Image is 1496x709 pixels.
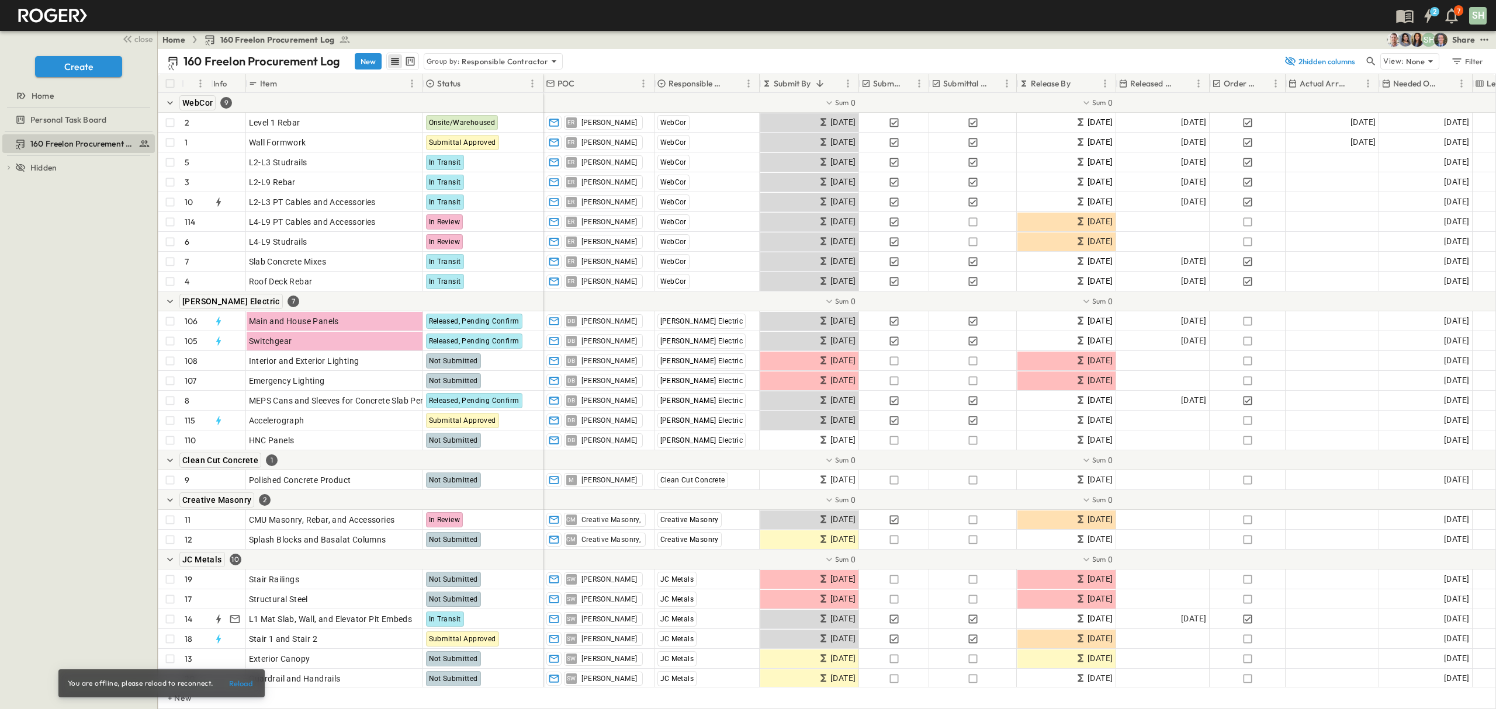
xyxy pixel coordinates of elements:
span: [DATE] [1088,195,1113,208]
span: [DATE] [830,374,856,387]
p: 105 [185,335,198,347]
span: WebCor [660,238,687,246]
span: [DATE] [1444,354,1469,367]
span: 0 [1108,554,1113,565]
span: In Transit [429,198,461,206]
div: Info [211,74,246,93]
span: [DATE] [1088,155,1113,169]
span: Stair Railings [249,574,300,585]
span: [DATE] [1181,274,1206,288]
span: [PERSON_NAME] [581,356,638,366]
p: 106 [185,315,198,327]
p: POC [557,78,575,89]
span: [DATE] [1088,374,1113,387]
span: Creative Masonry [660,536,719,544]
span: 0 [1108,296,1113,307]
span: WebCor [660,218,687,226]
span: Roof Deck Rebar [249,276,313,287]
span: [DATE] [1444,215,1469,228]
span: Creative Masonry [660,516,719,524]
p: Sum [1092,554,1106,564]
span: [DATE] [1088,274,1113,288]
span: Clean Cut Concrete [660,476,725,484]
button: Sort [1442,77,1455,90]
p: 108 [185,355,198,367]
div: 2 [259,494,271,506]
span: [DATE] [1444,572,1469,586]
p: Released Date [1130,78,1176,89]
span: Splash Blocks and Basalat Columns [249,534,386,545]
p: 110 [185,435,196,446]
button: Menu [405,77,419,91]
span: WebCor [660,178,687,186]
span: [DATE] [1088,354,1113,367]
span: Submittal Approved [429,416,496,425]
p: Sum [835,296,849,306]
span: [DATE] [1088,394,1113,407]
button: Menu [1361,77,1375,91]
span: HNC Panels [249,435,295,446]
span: Released, Pending Confirm [429,317,520,325]
span: [DATE] [830,334,856,347]
a: 160 Freelon Procurement Log [2,135,153,152]
p: Responsible Contractor [669,78,726,89]
span: [PERSON_NAME] [581,237,638,246]
button: Filter [1446,53,1487,69]
span: [DATE] [1181,394,1206,407]
span: [DATE] [830,235,856,248]
span: Released, Pending Confirm [429,397,520,405]
div: SH [1469,7,1487,25]
p: 5 [185,157,189,168]
span: In Transit [429,277,461,286]
span: Creative Masonry, [581,535,641,544]
span: [DATE] [1350,116,1376,129]
span: Creative Masonry [182,495,251,505]
p: Sum [835,495,849,505]
p: 8 [185,395,189,406]
span: Not Submitted [429,436,478,444]
span: Released, Pending Confirm [429,337,520,345]
button: Sort [1259,77,1272,90]
span: Hidden [30,162,57,173]
span: 0 [851,494,856,506]
span: [DATE] [1088,473,1113,486]
a: Home [162,34,185,46]
span: WebCor [660,258,687,266]
span: [DATE] [1088,235,1113,248]
span: [DATE] [1181,175,1206,189]
p: 160 Freelon Procurement Log [183,53,341,69]
span: ER [567,261,575,262]
span: [DATE] [1181,255,1206,268]
span: [DATE] [1444,175,1469,189]
button: Sort [577,77,590,90]
span: WebCor [660,158,687,166]
p: Sum [1092,296,1106,306]
button: close [117,30,155,47]
span: 0 [851,97,856,109]
span: [DATE] [1444,433,1469,447]
span: [DATE] [1088,433,1113,447]
span: [DATE] [1088,135,1113,149]
button: Sort [1179,77,1192,90]
span: [PERSON_NAME] [581,317,638,326]
span: Not Submitted [429,377,478,385]
button: 2 [1417,5,1440,26]
p: Status [437,78,460,89]
span: L2-L3 Studrails [249,157,307,168]
nav: breadcrumbs [162,34,358,46]
span: Wall Formwork [249,137,306,148]
span: [DATE] [1350,135,1376,149]
span: JC Metals [182,555,222,564]
span: [PERSON_NAME] [581,436,638,445]
span: [PERSON_NAME] Electric [660,436,743,444]
span: [DATE] [1088,175,1113,189]
span: [DATE] [830,433,856,447]
span: 160 Freelon Procurement Log [30,138,134,150]
span: [PERSON_NAME] Electric [182,297,280,306]
div: Personal Task Boardtest [2,110,155,129]
img: Jared Salin (jsalin@cahill-sf.com) [1433,33,1447,47]
span: WebCor [660,119,687,127]
span: [DATE] [1181,334,1206,347]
